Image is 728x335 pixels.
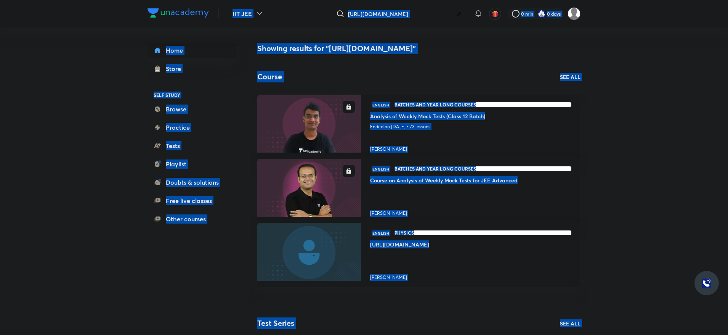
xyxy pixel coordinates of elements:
a: new-thumbnail [257,159,361,223]
h2: Course [257,71,282,82]
a: Tests [148,138,236,153]
img: new-thumbnail [256,94,362,153]
a: [PERSON_NAME] [370,207,571,217]
a: Store [148,61,236,76]
a: Batches and Year Long Courses [394,166,571,172]
a: Browse [148,101,236,117]
a: Course on Analysis of Weekly Mock Tests for JEE Advanced [370,176,571,186]
a: Batches and Year Long Courses [394,102,571,108]
a: [PERSON_NAME] [370,271,571,281]
h4: Showing results for "[URL][DOMAIN_NAME]" [257,43,580,54]
span: Physics [394,230,571,235]
span: Batches and Year Long Courses [394,102,571,107]
span: Batches and Year Long Courses [394,166,571,171]
a: [URL][DOMAIN_NAME] [370,240,571,250]
button: IIT JEE [228,6,269,21]
a: [PERSON_NAME] [370,143,571,153]
a: Home [148,43,236,58]
h6: SELF STUDY [148,89,236,101]
img: avatar [492,10,499,17]
a: new-thumbnail [257,95,361,159]
a: new-thumbnail [257,223,361,287]
img: Alan Pail.M [568,7,580,20]
a: SEE ALL [560,73,580,81]
a: Free live classes [148,193,236,208]
button: avatar [489,8,501,20]
h2: Test Series [257,317,294,329]
div: Store [166,64,186,73]
span: English [370,165,391,173]
span: English [370,101,391,109]
a: Company Logo [148,8,209,19]
img: new-thumbnail [256,158,362,217]
a: SEE ALL [560,319,580,327]
a: Doubts & solutions [148,175,236,190]
a: Physics [394,230,571,236]
span: English [370,229,391,237]
a: Other courses [148,211,236,227]
p: Ended on [DATE] • 73 lessons [370,122,571,132]
img: Company Logo [148,8,209,18]
img: streak [538,10,545,18]
a: Practice [148,120,236,135]
img: ttu [702,279,711,288]
img: new-thumbnail [256,222,362,281]
a: Playlist [148,156,236,172]
a: Analysis of Weekly Mock Tests (Class 12 Batch) [370,112,571,122]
